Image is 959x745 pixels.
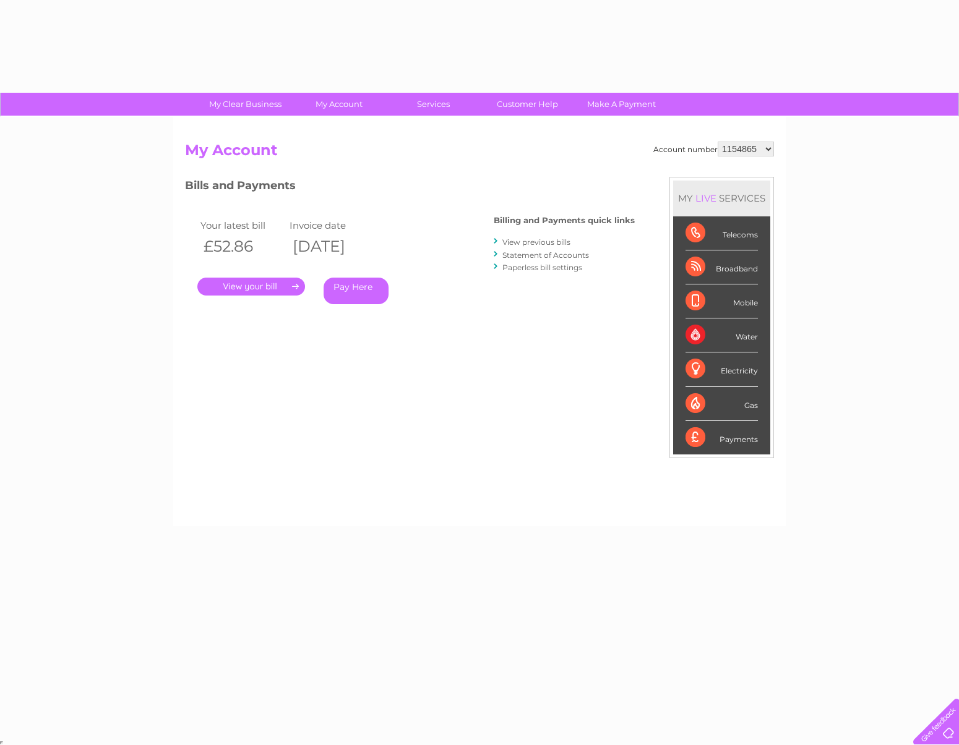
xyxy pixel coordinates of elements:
div: Water [686,318,758,352]
th: [DATE] [286,234,376,259]
th: £52.86 [197,234,286,259]
h3: Bills and Payments [185,177,635,198]
h4: Billing and Payments quick links [494,216,635,225]
div: LIVE [693,192,719,204]
div: Electricity [686,352,758,386]
a: Pay Here [324,278,389,304]
a: Make A Payment [570,93,673,116]
div: Broadband [686,250,758,284]
div: Account number [653,142,774,156]
a: View previous bills [502,237,570,247]
div: MY SERVICES [673,181,770,216]
td: Invoice date [286,217,376,234]
td: Your latest bill [197,217,286,234]
a: My Account [288,93,390,116]
a: My Clear Business [194,93,296,116]
a: Customer Help [476,93,578,116]
a: . [197,278,305,296]
h2: My Account [185,142,774,165]
a: Paperless bill settings [502,263,582,272]
a: Statement of Accounts [502,250,589,260]
div: Mobile [686,284,758,318]
a: Services [382,93,484,116]
div: Payments [686,421,758,454]
div: Gas [686,387,758,421]
div: Telecoms [686,216,758,250]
